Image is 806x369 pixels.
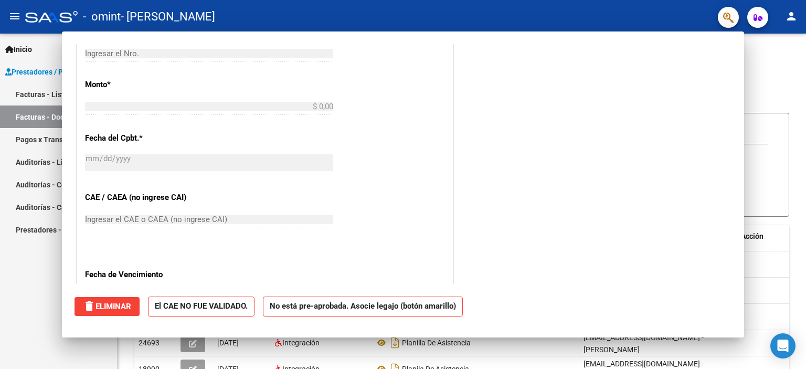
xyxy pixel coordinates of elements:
[83,300,96,312] mat-icon: delete
[139,339,160,347] span: 24693
[5,66,101,78] span: Prestadores / Proveedores
[148,297,254,317] strong: El CAE NO FUE VALIDADO.
[263,297,463,317] strong: No está pre-aprobada. Asocie legajo (botón amarillo)
[5,44,32,55] span: Inicio
[85,192,193,204] p: CAE / CAEA (no ingrese CAI)
[741,232,763,240] span: Acción
[217,339,239,347] span: [DATE]
[83,302,131,311] span: Eliminar
[785,10,798,23] mat-icon: person
[737,225,789,248] datatable-header-cell: Acción
[388,334,402,351] i: Descargar documento
[121,5,215,28] span: - [PERSON_NAME]
[770,333,796,359] div: Open Intercom Messenger
[85,269,193,281] p: Fecha de Vencimiento
[85,79,193,91] p: Monto
[282,339,320,347] span: Integración
[75,297,140,316] button: Eliminar
[85,132,193,144] p: Fecha del Cpbt.
[402,339,471,347] span: Planilla De Asistencia
[8,10,21,23] mat-icon: menu
[83,5,121,28] span: - omint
